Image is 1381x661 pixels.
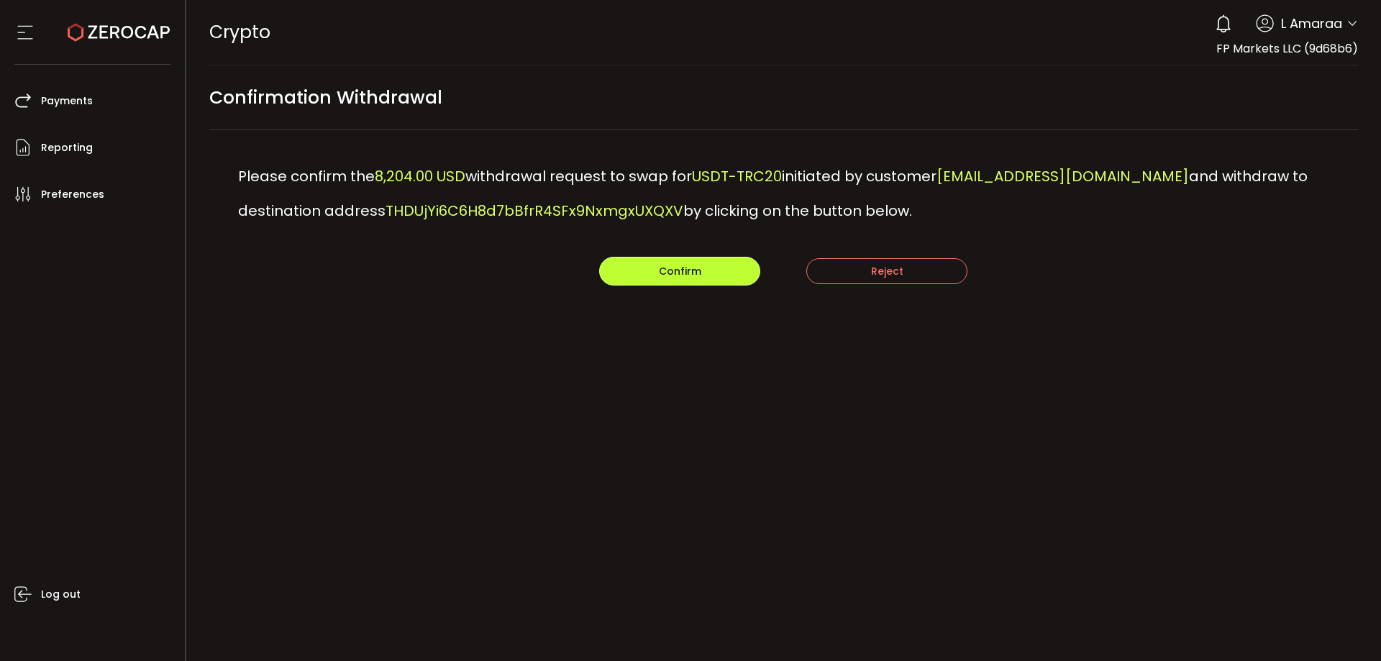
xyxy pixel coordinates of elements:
span: Confirm [659,264,701,278]
span: L Amaraa [1281,14,1342,33]
button: Reject [806,258,967,284]
iframe: Chat Widget [1213,506,1381,661]
span: Reporting [41,137,93,158]
span: FP Markets LLC (9d68b6) [1216,40,1358,57]
span: 8,204.00 USD [375,166,465,186]
span: Log out [41,584,81,605]
span: [EMAIL_ADDRESS][DOMAIN_NAME] [936,166,1189,186]
span: Reject [871,264,903,278]
button: Confirm [599,257,760,286]
span: Payments [41,91,93,111]
span: Crypto [209,19,270,45]
span: initiated by customer [782,166,936,186]
span: USDT-TRC20 [692,166,782,186]
span: by clicking on the button below. [683,201,912,221]
span: Preferences [41,184,104,205]
span: Confirmation Withdrawal [209,81,442,114]
span: Please confirm the [238,166,375,186]
span: THDUjYi6C6H8d7bBfrR4SFx9NxmgxUXQXV [386,201,683,221]
span: withdrawal request to swap for [465,166,692,186]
